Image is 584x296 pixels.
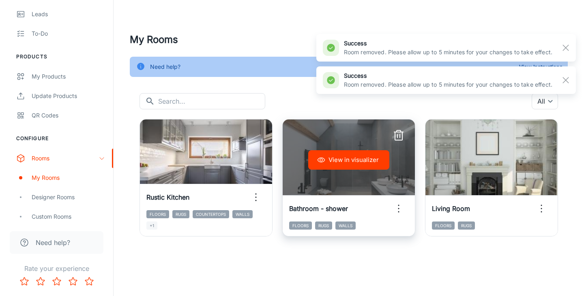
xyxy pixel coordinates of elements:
[130,32,452,47] h4: My Rooms
[289,221,312,230] span: Floors
[32,10,105,19] div: Leads
[32,273,49,290] button: Rate 2 star
[65,273,81,290] button: Rate 4 star
[432,204,470,213] h6: Living Room
[32,92,105,100] div: Update Products
[32,72,105,81] div: My Products
[432,221,455,230] span: Floors
[146,221,157,230] span: +1
[172,210,189,218] span: Rugs
[6,264,107,273] p: Rate your experience
[36,238,70,247] span: Need help?
[146,210,169,218] span: Floors
[532,93,558,109] div: All
[232,210,253,218] span: Walls
[193,210,229,218] span: Countertops
[32,173,105,182] div: My Rooms
[344,39,552,48] h6: success
[32,111,105,120] div: QR Codes
[16,273,32,290] button: Rate 1 star
[344,80,552,89] p: Room removed. Please allow up to 5 minutes for your changes to take effect.
[81,273,97,290] button: Rate 5 star
[315,221,332,230] span: Rugs
[158,93,265,109] input: Search...
[308,150,389,170] button: View in visualizer
[32,193,105,202] div: Designer Rooms
[150,59,180,75] div: Need help?
[344,48,552,57] p: Room removed. Please allow up to 5 minutes for your changes to take effect.
[146,192,189,202] h6: Rustic Kitchen
[32,29,105,38] div: To-do
[49,273,65,290] button: Rate 3 star
[289,204,348,213] h6: Bathroom - shower
[32,212,105,221] div: Custom Rooms
[344,71,552,80] h6: success
[32,154,99,163] div: Rooms
[458,221,475,230] span: Rugs
[335,221,356,230] span: Walls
